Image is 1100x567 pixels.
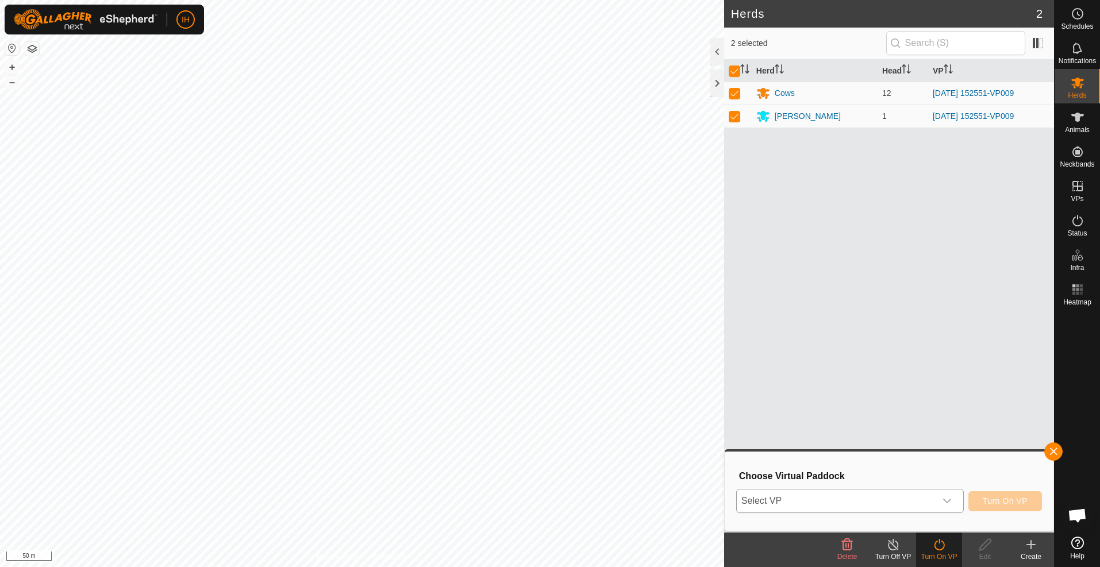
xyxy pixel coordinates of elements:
[886,31,1025,55] input: Search (S)
[1070,264,1084,271] span: Infra
[837,553,857,561] span: Delete
[731,37,886,49] span: 2 selected
[1071,195,1083,202] span: VPs
[870,551,916,562] div: Turn Off VP
[1061,23,1093,30] span: Schedules
[1063,299,1091,306] span: Heatmap
[775,87,795,99] div: Cows
[374,552,407,562] a: Contact Us
[5,75,19,89] button: –
[731,7,1036,21] h2: Herds
[968,491,1042,511] button: Turn On VP
[1065,126,1090,133] span: Animals
[739,470,1042,481] h3: Choose Virtual Paddock
[962,551,1008,562] div: Edit
[983,496,1028,506] span: Turn On VP
[5,41,19,55] button: Reset Map
[944,66,953,75] p-sorticon: Activate to sort
[1060,498,1095,533] div: Open chat
[1068,92,1086,99] span: Herds
[916,551,962,562] div: Turn On VP
[882,88,891,98] span: 12
[1059,57,1096,64] span: Notifications
[775,110,841,122] div: [PERSON_NAME]
[25,42,39,56] button: Map Layers
[1036,5,1043,22] span: 2
[737,489,936,512] span: Select VP
[928,60,1054,82] th: VP
[775,66,784,75] p-sorticon: Activate to sort
[878,60,928,82] th: Head
[1067,230,1087,237] span: Status
[936,489,959,512] div: dropdown trigger
[752,60,878,82] th: Herd
[933,111,1014,121] a: [DATE] 152551-VP009
[882,111,887,121] span: 1
[740,66,749,75] p-sorticon: Activate to sort
[317,552,360,562] a: Privacy Policy
[933,88,1014,98] a: [DATE] 152551-VP009
[1070,553,1084,560] span: Help
[1060,161,1094,168] span: Neckbands
[5,60,19,74] button: +
[14,9,157,30] img: Gallagher Logo
[1008,551,1054,562] div: Create
[182,14,190,26] span: IH
[902,66,911,75] p-sorticon: Activate to sort
[1055,532,1100,564] a: Help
